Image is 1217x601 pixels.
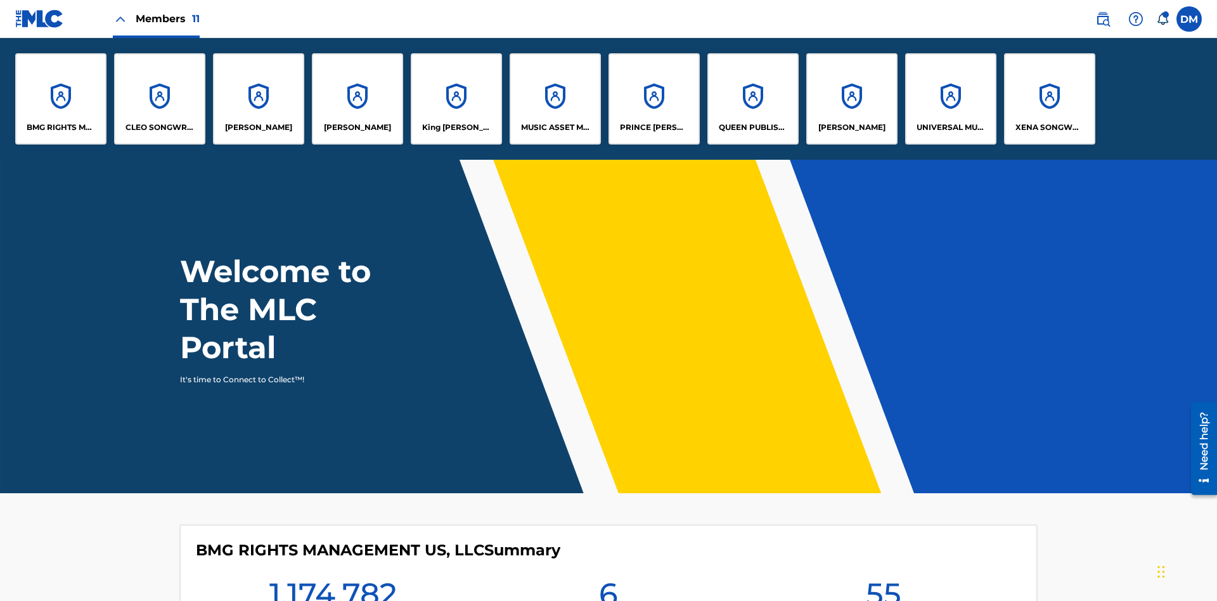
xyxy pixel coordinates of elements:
div: User Menu [1176,6,1202,32]
a: AccountsPRINCE [PERSON_NAME] [608,53,700,145]
span: Members [136,11,200,26]
p: RONALD MCTESTERSON [818,122,885,133]
p: BMG RIGHTS MANAGEMENT US, LLC [27,122,96,133]
p: King McTesterson [422,122,491,133]
img: Close [113,11,128,27]
div: Help [1123,6,1149,32]
a: Public Search [1090,6,1116,32]
h4: BMG RIGHTS MANAGEMENT US, LLC [196,541,560,560]
a: AccountsXENA SONGWRITER [1004,53,1095,145]
p: CLEO SONGWRITER [126,122,195,133]
div: Notifications [1156,13,1169,25]
img: search [1095,11,1111,27]
p: PRINCE MCTESTERSON [620,122,689,133]
h1: Welcome to The MLC Portal [180,252,417,366]
p: XENA SONGWRITER [1015,122,1085,133]
a: AccountsKing [PERSON_NAME] [411,53,502,145]
a: AccountsBMG RIGHTS MANAGEMENT US, LLC [15,53,106,145]
iframe: Resource Center [1182,397,1217,501]
span: 11 [192,13,200,25]
a: AccountsUNIVERSAL MUSIC PUB GROUP [905,53,996,145]
p: It's time to Connect to Collect™! [180,374,400,385]
p: EYAMA MCSINGER [324,122,391,133]
img: help [1128,11,1143,27]
a: AccountsQUEEN PUBLISHA [707,53,799,145]
p: QUEEN PUBLISHA [719,122,788,133]
a: Accounts[PERSON_NAME] [806,53,898,145]
a: AccountsCLEO SONGWRITER [114,53,205,145]
p: UNIVERSAL MUSIC PUB GROUP [917,122,986,133]
p: MUSIC ASSET MANAGEMENT (MAM) [521,122,590,133]
div: Drag [1157,553,1165,591]
a: Accounts[PERSON_NAME] [213,53,304,145]
a: AccountsMUSIC ASSET MANAGEMENT (MAM) [510,53,601,145]
iframe: Chat Widget [1154,540,1217,601]
p: ELVIS COSTELLO [225,122,292,133]
img: MLC Logo [15,10,64,28]
a: Accounts[PERSON_NAME] [312,53,403,145]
